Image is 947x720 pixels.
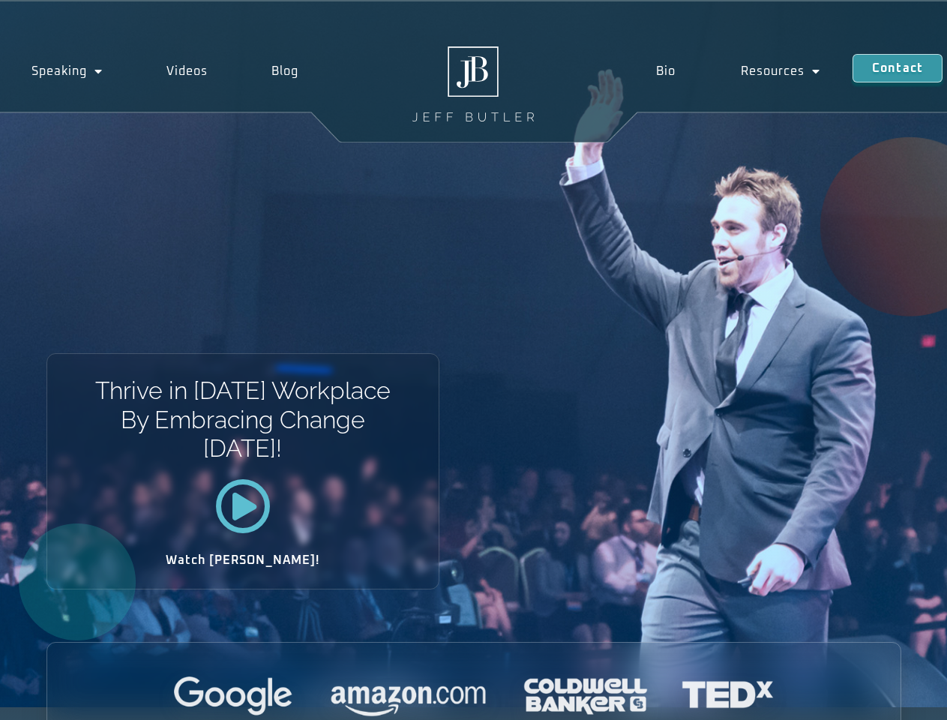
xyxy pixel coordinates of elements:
a: Videos [135,54,240,88]
a: Contact [853,54,943,82]
span: Contact [872,62,923,74]
h1: Thrive in [DATE] Workplace By Embracing Change [DATE]! [94,376,391,463]
h2: Watch [PERSON_NAME]! [100,554,386,566]
a: Resources [709,54,853,88]
a: Bio [624,54,708,88]
a: Blog [239,54,330,88]
nav: Menu [624,54,852,88]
